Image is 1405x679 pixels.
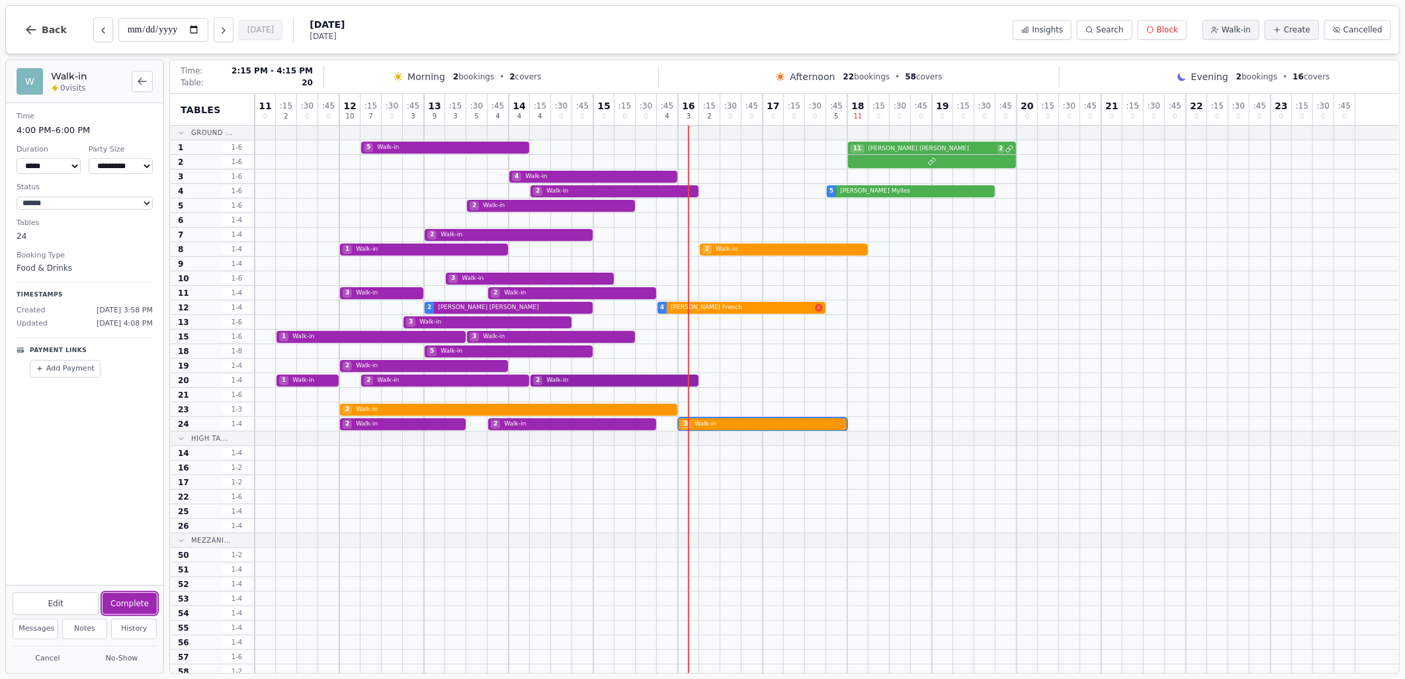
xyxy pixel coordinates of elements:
dt: Booking Type [17,250,153,261]
span: 1 - 4 [221,579,253,589]
span: 4 [512,172,521,181]
span: 1 [343,245,352,254]
span: 0 [1046,113,1050,120]
span: 2 [702,245,712,254]
span: bookings [453,71,494,82]
span: : 30 [809,102,822,110]
button: Walk-in [1203,20,1259,40]
span: Created [17,305,46,316]
span: 1 - 6 [221,652,253,662]
span: 0 [1152,113,1156,120]
span: 58 [178,666,189,677]
span: 1 - 6 [221,201,253,210]
span: 1 - 4 [221,623,253,633]
span: 0 [1215,113,1219,120]
span: 0 [1025,113,1029,120]
span: 3 [406,318,415,327]
span: 25 [178,506,189,517]
span: 1 - 6 [221,186,253,196]
span: 5 [834,113,838,120]
span: 0 [580,113,584,120]
p: Timestamps [17,291,153,300]
span: : 30 [1317,102,1330,110]
span: Walk-in [417,318,569,327]
span: : 45 [576,102,589,110]
button: Previous day [93,17,113,42]
span: 9 [178,259,183,269]
span: 2 [509,72,515,81]
span: 3 [448,274,458,283]
span: Ground ... [191,128,233,138]
span: 13 [428,101,441,111]
button: Insights [1013,20,1072,40]
button: Cancel [13,651,83,667]
span: Updated [17,318,48,330]
span: 54 [178,608,189,619]
span: 0 [1342,113,1346,120]
span: 2 [533,376,542,385]
dt: Tables [17,218,153,229]
span: Afternoon [790,70,835,83]
span: Walk-in [290,332,463,341]
span: : 30 [724,102,737,110]
span: 1 - 4 [221,419,253,429]
span: : 45 [915,102,927,110]
span: 0 [602,113,606,120]
span: Back [42,25,67,34]
span: 2:15 PM - 4:15 PM [232,66,313,76]
span: 2 [491,289,500,298]
span: : 30 [1232,102,1245,110]
span: Create [1284,24,1310,35]
span: : 15 [703,102,716,110]
span: 22 [1190,101,1203,111]
span: 3 [470,332,479,341]
span: Walk-in [374,143,527,152]
span: 5 [178,201,183,211]
span: 3 [687,113,691,120]
span: : 45 [407,102,419,110]
span: 0 [263,113,267,120]
span: 1 - 2 [221,666,253,676]
span: 0 [898,113,902,120]
span: 1 - 6 [221,157,253,167]
span: 1 - 4 [221,259,253,269]
span: 1 - 4 [221,302,253,312]
span: 13 [178,317,189,328]
span: 58 [905,72,916,81]
span: bookings [843,71,890,82]
span: 18 [851,101,864,111]
span: Morning [407,70,445,83]
span: 6 [178,215,183,226]
span: 0 [622,113,626,120]
span: 18 [178,346,189,357]
span: 2 [707,113,711,120]
span: 4 [517,113,521,120]
span: 52 [178,579,189,590]
span: : 15 [449,102,462,110]
span: 20 [1021,101,1033,111]
span: Walk-in [501,420,654,429]
span: : 45 [1254,102,1266,110]
span: 16 [1293,72,1304,81]
span: 16 [682,101,695,111]
dd: 4:00 PM – 6:00 PM [17,124,153,137]
span: 1 - 3 [221,404,253,414]
span: : 15 [788,102,800,110]
span: 5 [364,143,373,152]
span: 1 - 4 [221,521,253,531]
span: 0 [919,113,923,120]
span: Tables [181,103,221,116]
button: Back to bookings list [132,71,153,92]
span: 3 [453,113,457,120]
span: 24 [178,419,189,430]
span: 11 [259,101,271,111]
span: 22 [178,492,189,502]
button: Back [14,14,77,46]
span: Evening [1191,70,1228,83]
span: Block [1157,24,1178,35]
button: [DATE] [239,20,283,40]
span: 15 [178,332,189,342]
span: 56 [178,637,189,648]
span: covers [1293,71,1330,82]
span: : 30 [894,102,906,110]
